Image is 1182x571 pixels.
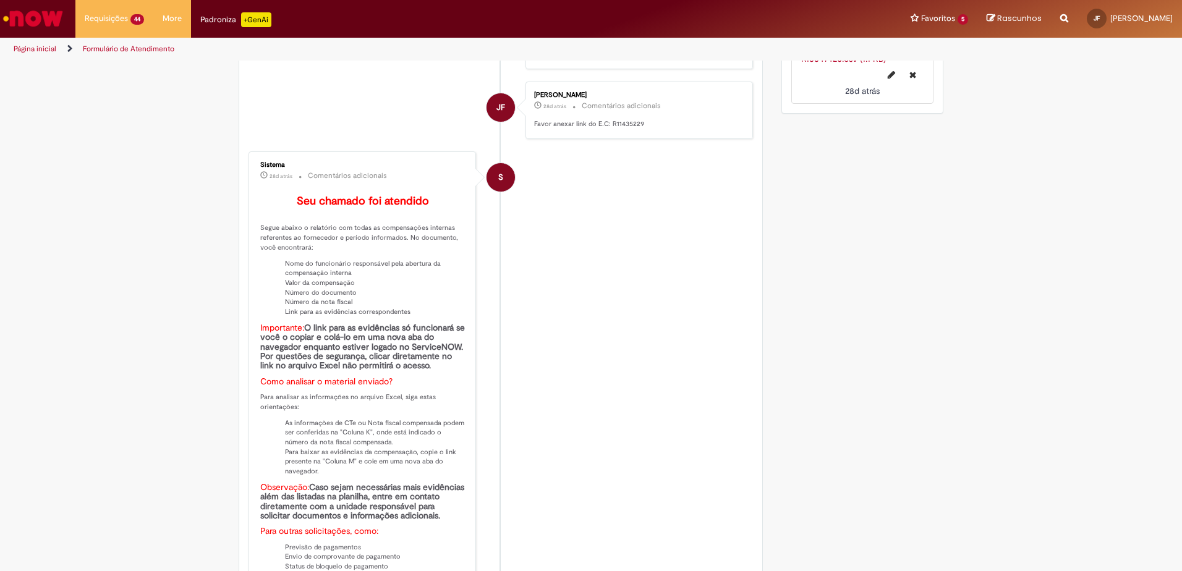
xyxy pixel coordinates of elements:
p: Favor anexar link do E.C: R11435229 [534,119,740,129]
li: As informações de CTe ou Nota fiscal compensada podem ser conferidas na "Coluna K", onde está ind... [285,418,466,447]
p: Para analisar as informações no arquivo Excel, siga estas orientações: [260,392,466,412]
time: 01/08/2025 22:10:16 [845,85,880,96]
a: Página inicial [14,44,56,54]
span: JF [1094,14,1100,22]
span: S [498,163,503,192]
span: JF [496,93,505,122]
li: Link para as evidências correspondentes [285,307,466,317]
li: Valor da compensação [285,278,466,288]
p: +GenAi [241,12,271,27]
font: Para outras solicitações, como: [260,525,378,536]
b: Seu chamado foi atendido [297,194,429,208]
small: Comentários adicionais [308,171,387,181]
div: José Fillmann [487,93,515,122]
div: Padroniza [200,12,271,27]
time: 01/08/2025 22:10:22 [270,172,292,180]
small: Comentários adicionais [582,101,661,111]
div: [PERSON_NAME] [534,91,740,99]
font: Observação: [260,481,309,493]
li: Número da nota fiscal [285,297,466,307]
span: Requisições [85,12,128,25]
span: More [163,12,182,25]
li: Nome do funcionário responsável pela abertura da compensação interna [285,259,466,278]
li: Previsão de pagamentos [285,543,466,552]
ul: Trilhas de página [9,38,779,61]
p: Segue abaixo o relatório com todas as compensações internas referentes ao fornecedor e período in... [260,223,466,252]
div: System [487,163,515,192]
font: Como analisar o material enviado? [260,376,393,387]
button: Excluir R13347420.csv [902,65,924,85]
a: Formulário de Atendimento [83,44,174,54]
span: 5 [958,14,968,25]
span: Rascunhos [997,12,1042,24]
font: Importante: [260,322,304,333]
a: R13347420.csv (1.1 KB) [801,53,886,64]
span: 28d atrás [543,103,566,110]
span: Favoritos [921,12,955,25]
span: 28d atrás [270,172,292,180]
li: Número do documento [285,288,466,298]
li: Envio de comprovante de pagamento [285,552,466,562]
b: Caso sejam necessárias mais evidências além das listadas na planilha, entre em contato diretament... [260,481,467,521]
time: 01/08/2025 22:19:05 [543,103,566,110]
li: Para baixar as evidências da compensação, copie o link presente na "Coluna M" e cole em uma nova ... [285,447,466,476]
b: O link para as evidências só funcionará se você o copiar e colá-lo em uma nova aba do navegador e... [260,322,467,371]
div: Sistema [260,161,466,169]
button: Editar nome de arquivo R13347420.csv [880,65,903,85]
span: 28d atrás [845,85,880,96]
span: 44 [130,14,144,25]
a: Rascunhos [987,13,1042,25]
img: ServiceNow [1,6,65,31]
span: [PERSON_NAME] [1110,13,1173,23]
